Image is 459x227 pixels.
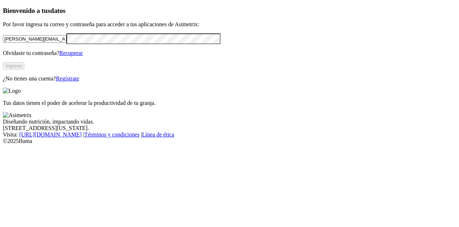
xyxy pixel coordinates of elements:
[142,131,174,138] a: Línea de ética
[3,21,456,28] p: Por favor ingresa tu correo y contraseña para acceder a tus aplicaciones de Asimetrix:
[84,131,139,138] a: Términos y condiciones
[59,50,83,56] a: Recuperar
[3,62,24,70] button: Ingresa
[3,138,456,144] div: © 2025 Iluma
[3,119,456,125] div: Diseñando nutrición, impactando vidas.
[3,88,21,94] img: Logo
[56,75,79,82] a: Regístrate
[3,7,456,15] h3: Bienvenido a tus
[19,131,82,138] a: [URL][DOMAIN_NAME]
[3,35,66,43] input: Tu correo
[3,100,456,106] p: Tus datos tienen el poder de acelerar la productividad de tu granja.
[3,131,456,138] div: Visita : | |
[3,112,32,119] img: Asimetrix
[3,75,456,82] p: ¿No tienes una cuenta?
[3,125,456,131] div: [STREET_ADDRESS][US_STATE].
[50,7,66,14] span: datos
[3,50,456,56] p: Olvidaste tu contraseña?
